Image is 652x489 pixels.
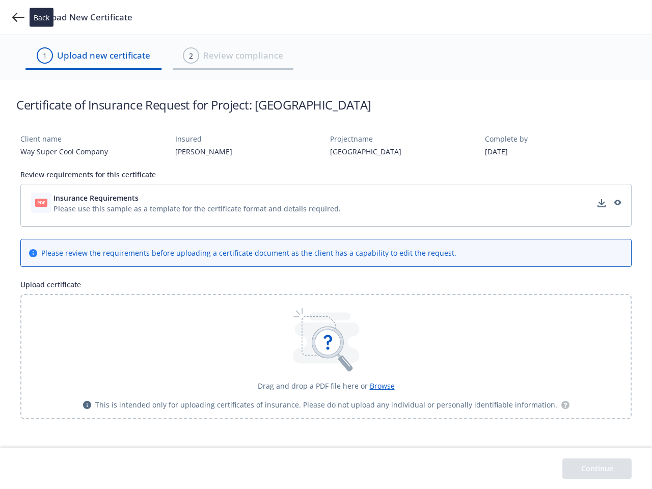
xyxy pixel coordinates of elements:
span: Upload new certificate [57,49,150,62]
div: Insured [175,133,322,144]
div: 1 [43,50,47,61]
h1: Certificate of Insurance Request for Project: [GEOGRAPHIC_DATA] [16,96,371,113]
div: Drag and drop a PDF file here or [258,381,395,391]
a: download [595,197,608,209]
div: 2 [189,50,193,61]
div: Project name [330,133,477,144]
div: [GEOGRAPHIC_DATA] [330,146,477,157]
div: Upload certificate [20,279,632,290]
a: preview [611,197,623,209]
div: Insurance RequirementsPlease use this sample as a template for the certificate format and details... [20,184,632,227]
div: [PERSON_NAME] [175,146,322,157]
div: Drag and drop a PDF file here or BrowseThis is intended only for uploading certificates of insura... [20,294,632,419]
span: Review compliance [203,49,283,62]
button: Insurance Requirements [53,193,341,203]
span: Browse [370,381,395,391]
div: [DATE] [485,146,632,157]
span: Back [34,12,49,23]
div: Please review the requirements before uploading a certificate document as the client has a capabi... [41,248,456,258]
div: Complete by [485,133,632,144]
div: Way Super Cool Company [20,146,167,157]
span: Insurance Requirements [53,193,139,203]
div: Review requirements for this certificate [20,169,632,180]
span: This is intended only for uploading certificates of insurance. Please do not upload any individua... [95,399,557,410]
div: Please use this sample as a template for the certificate format and details required. [53,203,341,214]
span: Upload New Certificate [37,11,132,23]
div: Client name [20,133,167,144]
